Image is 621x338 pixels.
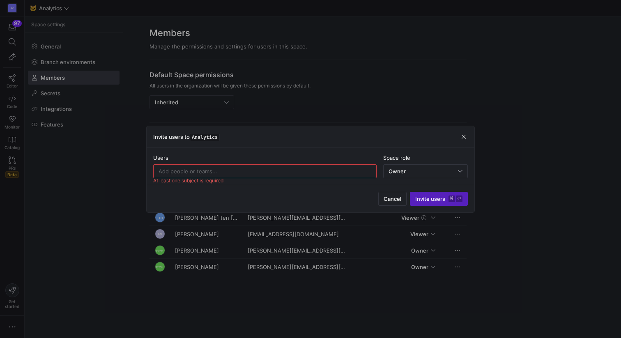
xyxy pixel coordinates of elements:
button: Cancel [378,192,407,206]
div: Users [153,154,377,161]
span: Cancel [384,195,401,202]
span: Invite users [415,195,462,202]
span: Owner [389,168,406,175]
span: Space role [383,154,410,161]
h3: Invite users to [153,133,220,140]
span: Analytics [190,133,220,141]
button: Invite users⌘⏎ [410,192,468,206]
kbd: ⏎ [456,195,462,202]
kbd: ⌘ [448,195,455,202]
mat-error: At least one subject is required [153,178,223,183]
input: Add people or teams... [159,168,371,175]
